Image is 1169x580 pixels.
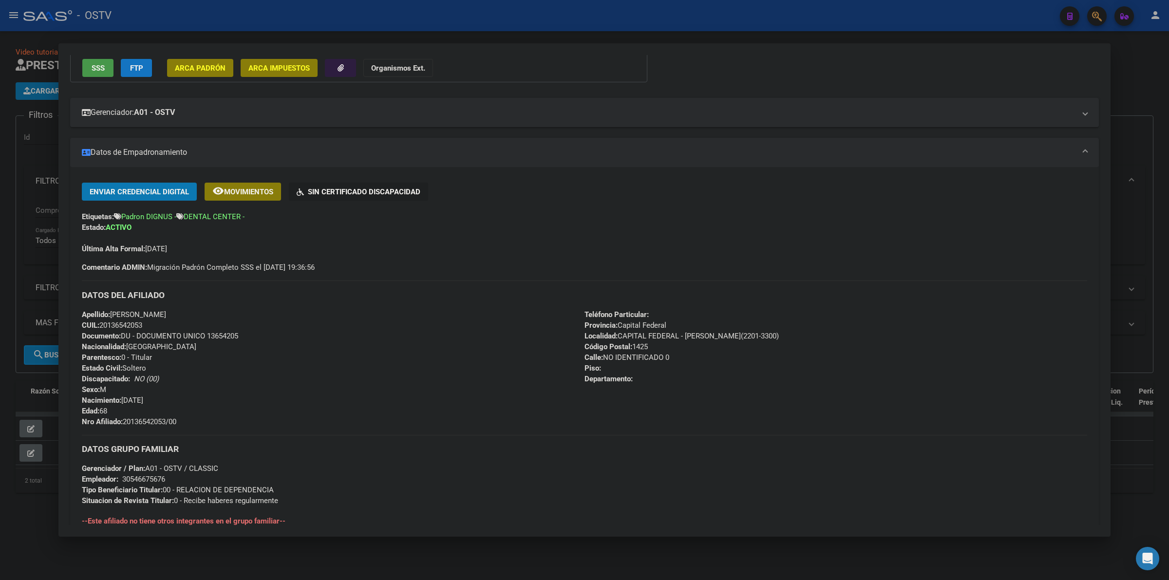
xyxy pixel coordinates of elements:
[82,486,163,494] strong: Tipo Beneficiario Titular:
[82,244,145,253] strong: Última Alta Formal:
[584,321,618,330] strong: Provincia:
[82,496,174,505] strong: Situacion de Revista Titular:
[82,396,121,405] strong: Nacimiento:
[82,262,315,273] span: Migración Padrón Completo SSS el [DATE] 19:36:56
[82,310,166,319] span: [PERSON_NAME]
[82,353,152,362] span: 0 - Titular
[106,223,132,232] strong: ACTIVO
[82,332,121,340] strong: Documento:
[82,147,1075,158] mat-panel-title: Datos de Empadronamiento
[82,374,130,383] strong: Discapacitado:
[121,212,176,221] span: Padron DIGNUS -
[82,212,114,221] strong: Etiquetas:
[82,464,218,473] span: A01 - OSTV / CLASSIC
[1136,547,1159,570] div: Open Intercom Messenger
[224,187,273,196] span: Movimientos
[584,374,633,383] strong: Departamento:
[212,185,224,197] mat-icon: remove_red_eye
[82,417,123,426] strong: Nro Afiliado:
[82,496,278,505] span: 0 - Recibe haberes regularmente
[82,321,99,330] strong: CUIL:
[308,187,420,196] span: Sin Certificado Discapacidad
[82,464,145,473] strong: Gerenciador / Plan:
[82,385,106,394] span: M
[184,212,245,221] span: DENTAL CENTER -
[82,342,196,351] span: [GEOGRAPHIC_DATA]
[82,516,1087,526] h4: --Este afiliado no tiene otros integrantes en el grupo familiar--
[584,321,666,330] span: Capital Federal
[584,353,669,362] span: NO IDENTIFICADO 0
[82,244,167,253] span: [DATE]
[584,332,618,340] strong: Localidad:
[167,59,233,77] button: ARCA Padrón
[241,59,318,77] button: ARCA Impuestos
[121,59,152,77] button: FTP
[82,263,147,272] strong: Comentario ADMIN:
[584,342,632,351] strong: Código Postal:
[82,223,106,232] strong: Estado:
[82,486,274,494] span: 00 - RELACION DE DEPENDENCIA
[363,59,433,77] button: Organismos Ext.
[82,321,142,330] span: 20136542053
[82,385,100,394] strong: Sexo:
[584,332,779,340] span: CAPITAL FEDERAL - [PERSON_NAME](2201-3300)
[584,310,649,319] strong: Teléfono Particular:
[82,475,118,484] strong: Empleador:
[584,342,648,351] span: 1425
[82,407,107,415] span: 68
[82,290,1087,300] h3: DATOS DEL AFILIADO
[82,59,113,77] button: SSS
[584,364,601,373] strong: Piso:
[82,332,238,340] span: DU - DOCUMENTO UNICO 13654205
[130,64,143,73] span: FTP
[205,183,281,201] button: Movimientos
[92,64,105,73] span: SSS
[70,138,1099,167] mat-expansion-panel-header: Datos de Empadronamiento
[82,310,110,319] strong: Apellido:
[134,374,159,383] i: NO (00)
[82,444,1087,454] h3: DATOS GRUPO FAMILIAR
[82,364,146,373] span: Soltero
[82,183,197,201] button: Enviar Credencial Digital
[175,64,226,73] span: ARCA Padrón
[82,342,126,351] strong: Nacionalidad:
[82,407,99,415] strong: Edad:
[371,64,425,73] strong: Organismos Ext.
[584,353,603,362] strong: Calle:
[289,183,428,201] button: Sin Certificado Discapacidad
[70,167,1099,560] div: Datos de Empadronamiento
[82,353,121,362] strong: Parentesco:
[82,417,176,426] span: 20136542053/00
[82,364,122,373] strong: Estado Civil:
[82,396,143,405] span: [DATE]
[82,107,1075,118] mat-panel-title: Gerenciador:
[70,98,1099,127] mat-expansion-panel-header: Gerenciador:A01 - OSTV
[122,474,165,485] div: 30546675676
[248,64,310,73] span: ARCA Impuestos
[134,107,175,118] strong: A01 - OSTV
[90,187,189,196] span: Enviar Credencial Digital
